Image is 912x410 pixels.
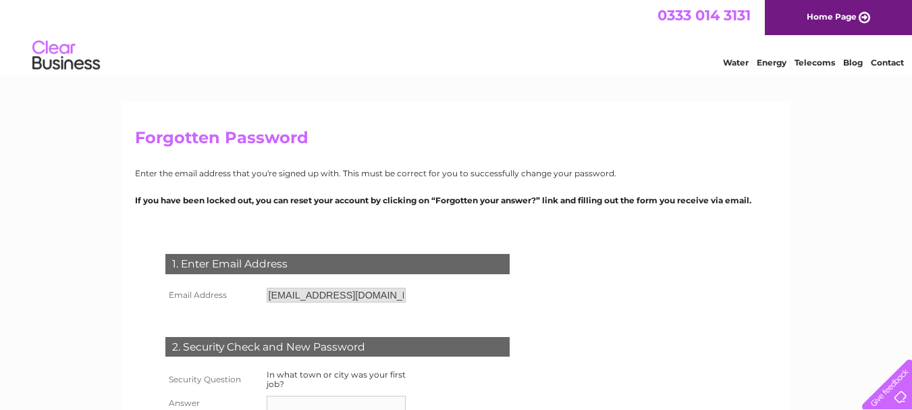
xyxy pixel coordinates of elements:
[757,57,786,68] a: Energy
[32,35,101,76] img: logo.png
[267,369,406,389] label: In what town or city was your first job?
[658,7,751,24] a: 0333 014 3131
[162,367,263,392] th: Security Question
[165,254,510,274] div: 1. Enter Email Address
[795,57,835,68] a: Telecoms
[135,128,778,154] h2: Forgotten Password
[843,57,863,68] a: Blog
[138,7,776,66] div: Clear Business is a trading name of Verastar Limited (registered in [GEOGRAPHIC_DATA] No. 3667643...
[162,284,263,306] th: Email Address
[135,167,778,180] p: Enter the email address that you're signed up with. This must be correct for you to successfully ...
[871,57,904,68] a: Contact
[135,194,778,207] p: If you have been locked out, you can reset your account by clicking on “Forgotten your answer?” l...
[165,337,510,357] div: 2. Security Check and New Password
[723,57,749,68] a: Water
